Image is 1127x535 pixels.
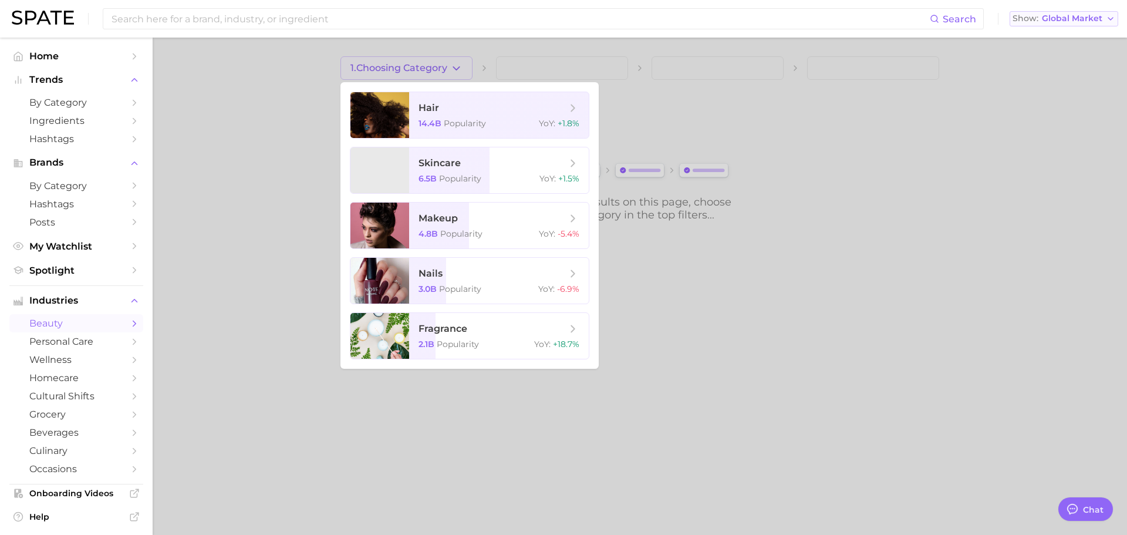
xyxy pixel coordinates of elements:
span: grocery [29,409,123,420]
span: Industries [29,295,123,306]
span: hair [419,102,439,113]
a: personal care [9,332,143,351]
span: fragrance [419,323,467,334]
span: +1.5% [558,173,579,184]
span: 3.0b [419,284,437,294]
span: -6.9% [557,284,579,294]
a: Help [9,508,143,526]
span: personal care [29,336,123,347]
span: Onboarding Videos [29,488,123,499]
span: wellness [29,354,123,365]
span: by Category [29,97,123,108]
span: YoY : [538,284,555,294]
a: by Category [9,93,143,112]
span: beverages [29,427,123,438]
button: Brands [9,154,143,171]
span: -5.4% [558,228,579,239]
span: Show [1013,15,1038,22]
span: YoY : [534,339,551,349]
span: by Category [29,180,123,191]
a: homecare [9,369,143,387]
input: Search here for a brand, industry, or ingredient [110,9,930,29]
a: Ingredients [9,112,143,130]
span: Brands [29,157,123,168]
span: Popularity [439,284,481,294]
a: by Category [9,177,143,195]
span: occasions [29,463,123,475]
a: Hashtags [9,130,143,148]
span: Help [29,512,123,522]
a: cultural shifts [9,387,143,405]
span: 14.4b [419,118,441,129]
span: Global Market [1042,15,1102,22]
button: Industries [9,292,143,309]
span: +1.8% [558,118,579,129]
span: 4.8b [419,228,438,239]
span: Hashtags [29,198,123,210]
a: culinary [9,442,143,460]
a: Home [9,47,143,65]
span: homecare [29,372,123,383]
span: Search [943,14,976,25]
a: Onboarding Videos [9,484,143,502]
button: ShowGlobal Market [1010,11,1118,26]
a: Posts [9,213,143,231]
span: Ingredients [29,115,123,126]
span: Hashtags [29,133,123,144]
a: Hashtags [9,195,143,213]
a: grocery [9,405,143,423]
span: Popularity [439,173,481,184]
span: skincare [419,157,461,169]
span: beauty [29,318,123,329]
span: Spotlight [29,265,123,276]
span: Popularity [437,339,479,349]
span: +18.7% [553,339,579,349]
span: Trends [29,75,123,85]
ul: 1.Choosing Category [340,82,599,369]
img: SPATE [12,11,74,25]
span: 2.1b [419,339,434,349]
span: YoY : [539,228,555,239]
span: YoY : [539,118,555,129]
a: Spotlight [9,261,143,280]
span: makeup [419,213,458,224]
span: culinary [29,445,123,456]
span: Home [29,51,123,62]
span: nails [419,268,443,279]
a: beverages [9,423,143,442]
span: cultural shifts [29,391,123,402]
a: occasions [9,460,143,478]
span: Posts [29,217,123,228]
a: My Watchlist [9,237,143,255]
a: wellness [9,351,143,369]
span: Popularity [440,228,482,239]
span: Popularity [444,118,486,129]
span: My Watchlist [29,241,123,252]
span: 6.5b [419,173,437,184]
a: beauty [9,314,143,332]
button: Trends [9,71,143,89]
span: YoY : [539,173,556,184]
